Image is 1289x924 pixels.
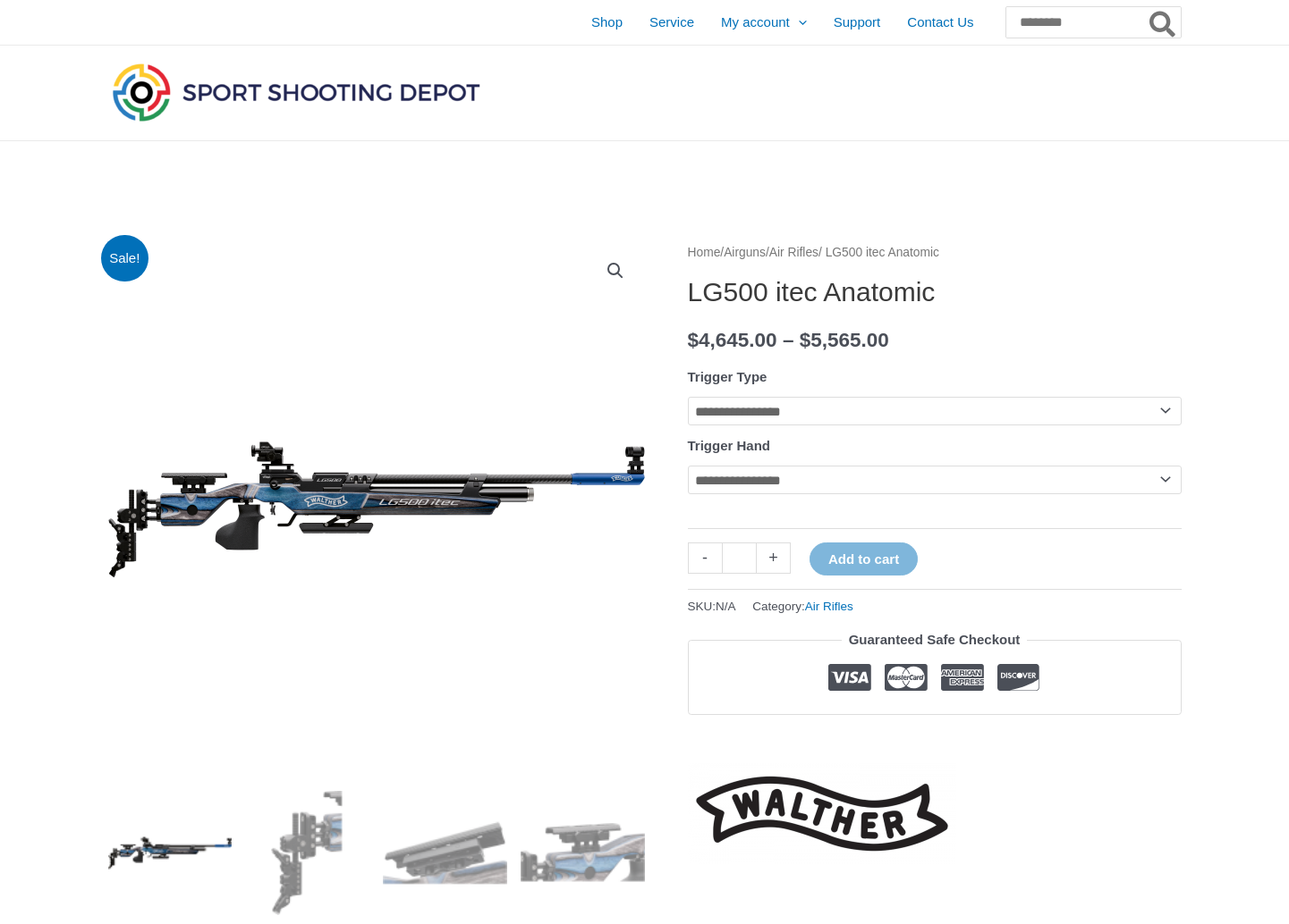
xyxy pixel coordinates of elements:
[108,791,233,915] img: LG500 itec Anatomic
[245,791,369,915] img: LG500 itec Anatomic - Image 2
[1146,7,1181,38] button: Search
[716,600,736,613] span: N/A
[688,276,1182,308] h1: LG500 itec Anatomic
[800,329,811,351] span: $
[757,542,791,574] a: +
[688,246,721,259] a: Home
[810,542,918,575] button: Add to cart
[383,791,507,915] img: LG500 itec Anatomic - Image 3
[783,329,794,351] span: –
[101,235,148,282] span: Sale!
[688,369,767,384] label: Trigger Type
[108,59,484,125] img: Sport Shooting Depot
[724,246,766,259] a: Airguns
[688,595,736,617] span: SKU:
[521,791,645,915] img: LG500 itec Anatomic - Image 4
[722,542,757,574] input: Product quantity
[688,728,1182,750] iframe: Customer reviews powered by Trustpilot
[752,595,853,617] span: Category:
[688,542,722,574] a: -
[842,627,1028,652] legend: Guaranteed Safe Checkout
[599,255,632,287] a: View full-screen image gallery
[688,763,956,864] a: Walther
[769,246,818,259] a: Air Rifles
[688,329,777,351] bdi: 4,645.00
[688,438,771,453] label: Trigger Hand
[800,329,889,351] bdi: 5,565.00
[688,329,700,351] span: $
[688,241,1182,265] nav: Breadcrumb
[805,600,853,613] a: Air Rifles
